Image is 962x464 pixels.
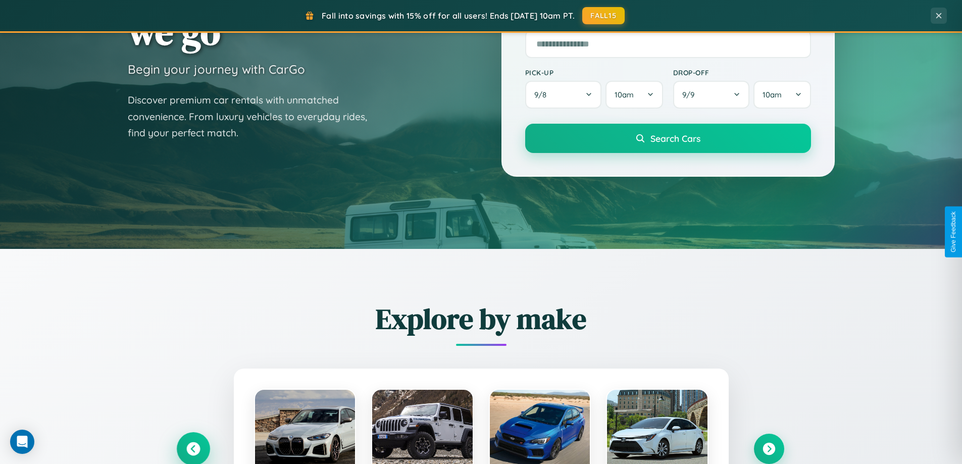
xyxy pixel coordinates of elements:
h3: Begin your journey with CarGo [128,62,305,77]
label: Pick-up [525,68,663,77]
span: Search Cars [650,133,700,144]
div: Give Feedback [950,212,957,252]
h2: Explore by make [178,299,784,338]
label: Drop-off [673,68,811,77]
button: Search Cars [525,124,811,153]
button: FALL15 [582,7,625,24]
span: 10am [763,90,782,99]
span: 9 / 9 [682,90,699,99]
span: 9 / 8 [534,90,551,99]
button: 9/8 [525,81,602,109]
div: Open Intercom Messenger [10,430,34,454]
span: Fall into savings with 15% off for all users! Ends [DATE] 10am PT. [322,11,575,21]
button: 10am [753,81,811,109]
button: 9/9 [673,81,750,109]
button: 10am [605,81,663,109]
p: Discover premium car rentals with unmatched convenience. From luxury vehicles to everyday rides, ... [128,92,380,141]
span: 10am [615,90,634,99]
